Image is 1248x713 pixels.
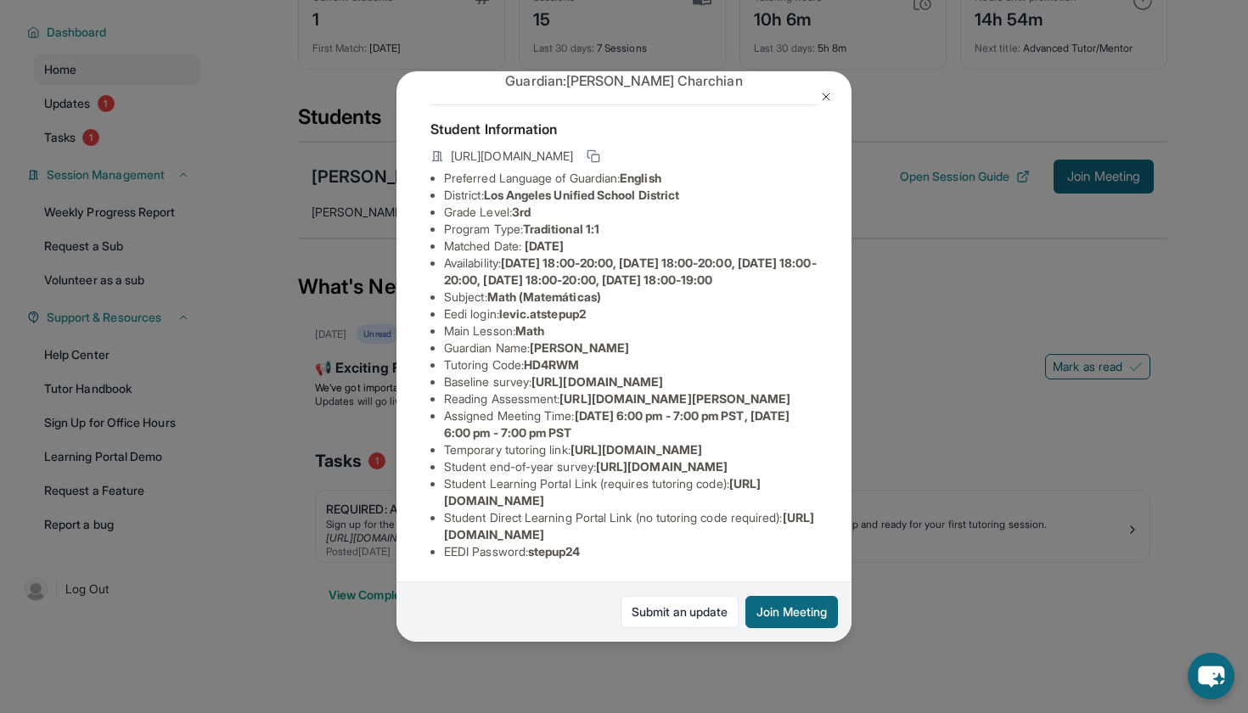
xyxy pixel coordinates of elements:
li: Grade Level: [444,204,818,221]
span: levic.atstepup2 [499,306,586,321]
span: [URL][DOMAIN_NAME][PERSON_NAME] [559,391,790,406]
button: Copy link [583,146,604,166]
li: Availability: [444,255,818,289]
li: Program Type: [444,221,818,238]
span: Traditional 1:1 [523,222,599,236]
li: Assigned Meeting Time : [444,407,818,441]
span: Math [515,323,544,338]
li: Reading Assessment : [444,390,818,407]
span: [URL][DOMAIN_NAME] [531,374,663,389]
li: Eedi login : [444,306,818,323]
span: stepup24 [528,544,581,559]
li: Matched Date: [444,238,818,255]
a: Submit an update [621,596,739,628]
h4: Student Information [430,119,818,139]
li: Student Direct Learning Portal Link (no tutoring code required) : [444,509,818,543]
p: Guardian: [PERSON_NAME] Charchian [430,70,818,91]
span: Los Angeles Unified School District [484,188,679,202]
span: Math (Matemáticas) [487,289,601,304]
li: Tutoring Code : [444,356,818,373]
span: [DATE] [525,239,564,253]
span: HD4RWM [524,357,579,372]
span: [URL][DOMAIN_NAME] [596,459,728,474]
li: Preferred Language of Guardian: [444,170,818,187]
span: English [620,171,661,185]
span: [DATE] 18:00-20:00, [DATE] 18:00-20:00, [DATE] 18:00-20:00, [DATE] 18:00-20:00, [DATE] 18:00-19:00 [444,255,817,287]
li: District: [444,187,818,204]
li: Baseline survey : [444,373,818,390]
li: Temporary tutoring link : [444,441,818,458]
span: [URL][DOMAIN_NAME] [451,148,573,165]
li: EEDI Password : [444,543,818,560]
span: [URL][DOMAIN_NAME] [571,442,702,457]
li: Subject : [444,289,818,306]
span: 3rd [512,205,531,219]
button: Join Meeting [745,596,838,628]
li: Main Lesson : [444,323,818,340]
li: Student end-of-year survey : [444,458,818,475]
span: [DATE] 6:00 pm - 7:00 pm PST, [DATE] 6:00 pm - 7:00 pm PST [444,408,790,440]
img: Close Icon [819,90,833,104]
span: [PERSON_NAME] [530,340,629,355]
li: Student Learning Portal Link (requires tutoring code) : [444,475,818,509]
li: Guardian Name : [444,340,818,356]
button: chat-button [1188,653,1234,699]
